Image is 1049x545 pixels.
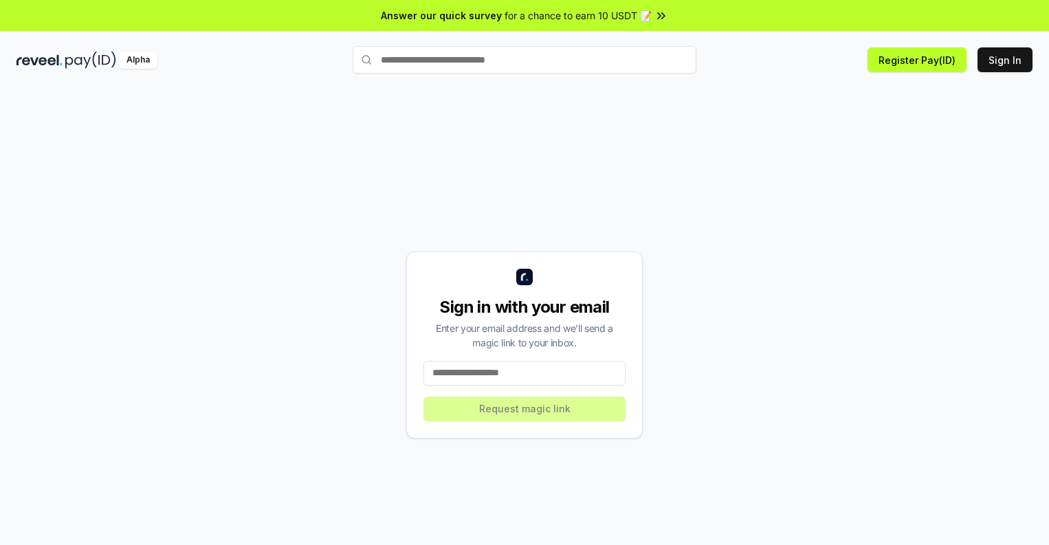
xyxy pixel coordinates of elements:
button: Sign In [978,47,1033,72]
div: Alpha [119,52,157,69]
img: logo_small [516,269,533,285]
img: pay_id [65,52,116,69]
span: Answer our quick survey [381,8,502,23]
img: reveel_dark [16,52,63,69]
button: Register Pay(ID) [868,47,967,72]
div: Sign in with your email [423,296,626,318]
div: Enter your email address and we’ll send a magic link to your inbox. [423,321,626,350]
span: for a chance to earn 10 USDT 📝 [505,8,652,23]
